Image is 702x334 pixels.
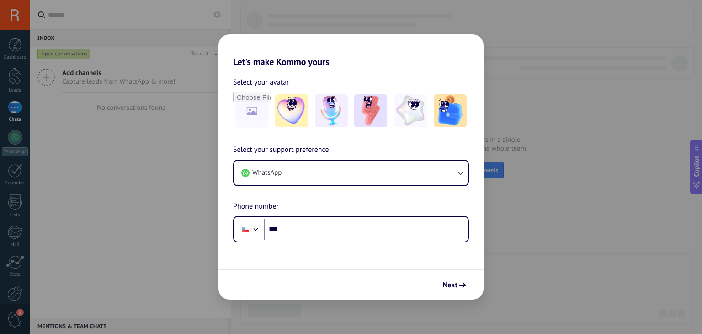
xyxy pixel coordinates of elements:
img: -3.jpeg [354,94,387,127]
img: -4.jpeg [394,94,427,127]
span: Select your support preference [233,144,329,156]
span: WhatsApp [252,168,282,178]
img: -1.jpeg [275,94,308,127]
h2: Let's make Kommo yours [218,34,484,67]
div: Chile: + 56 [237,220,254,239]
span: Phone number [233,201,279,213]
button: WhatsApp [234,161,468,185]
img: -5.jpeg [434,94,467,127]
span: Select your avatar [233,76,289,88]
button: Next [439,277,470,293]
span: Next [443,282,457,288]
img: -2.jpeg [315,94,348,127]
